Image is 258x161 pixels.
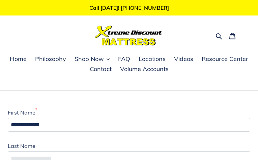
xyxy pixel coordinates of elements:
span: Locations [139,55,166,63]
button: Shop Now [71,54,113,64]
span: Resource Center [202,55,248,63]
span: Contact [90,65,112,73]
a: Volume Accounts [117,64,172,74]
label: First Name [8,108,37,117]
a: Philosophy [32,54,69,64]
label: Last Name [8,142,35,150]
a: Resource Center [198,54,252,64]
span: Philosophy [35,55,66,63]
a: Home [6,54,30,64]
img: Xtreme Discount Mattress [95,26,163,45]
span: Shop Now [75,55,104,63]
a: Contact [86,64,115,74]
a: FAQ [115,54,134,64]
span: Volume Accounts [120,65,169,73]
a: Videos [171,54,197,64]
span: Home [10,55,27,63]
a: Locations [135,54,169,64]
span: FAQ [118,55,130,63]
span: Videos [174,55,193,63]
